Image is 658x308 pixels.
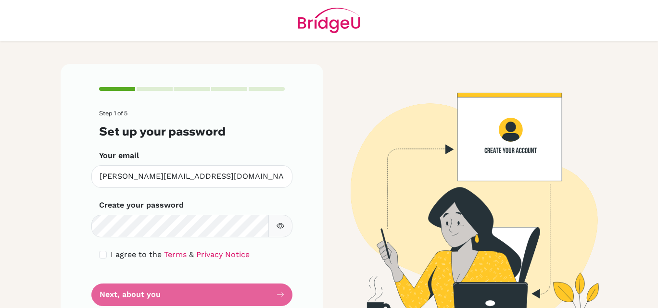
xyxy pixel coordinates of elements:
[164,250,187,259] a: Terms
[99,110,127,117] span: Step 1 of 5
[99,199,184,211] label: Create your password
[99,124,285,138] h3: Set up your password
[111,250,162,259] span: I agree to the
[196,250,250,259] a: Privacy Notice
[99,150,139,161] label: Your email
[91,165,292,188] input: Insert your email*
[189,250,194,259] span: &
